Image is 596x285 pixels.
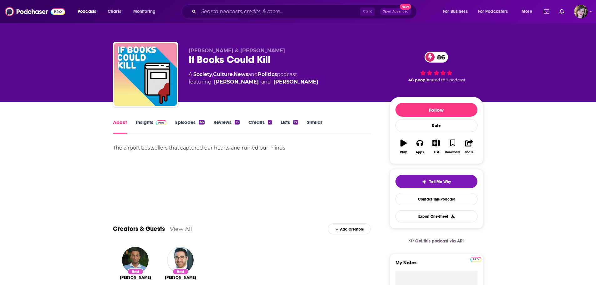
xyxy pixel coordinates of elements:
[415,238,464,244] span: Get this podcast via API
[268,120,272,125] div: 2
[470,257,481,262] img: Podchaser Pro
[104,7,125,17] a: Charts
[557,6,567,17] a: Show notifications dropdown
[113,119,127,134] a: About
[465,150,473,154] div: Share
[434,150,439,154] div: List
[404,233,469,249] a: Get this podcast via API
[248,119,272,134] a: Credits2
[133,7,155,16] span: Monitoring
[307,119,322,134] a: Similar
[425,52,448,63] a: 86
[517,7,540,17] button: open menu
[193,71,212,77] a: Society
[431,52,448,63] span: 86
[113,225,165,233] a: Creators & Guests
[574,5,588,18] span: Logged in as IAmMBlankenship
[445,150,460,154] div: Bookmark
[395,193,477,205] a: Contact This Podcast
[395,103,477,117] button: Follow
[360,8,375,16] span: Ctrl K
[395,135,412,158] button: Play
[187,4,423,19] div: Search podcasts, credits, & more...
[541,6,552,17] a: Show notifications dropdown
[199,7,360,17] input: Search podcasts, credits, & more...
[395,210,477,222] button: Export One-Sheet
[412,135,428,158] button: Apps
[233,71,234,77] span: ,
[273,78,318,86] a: Michael Hobbes
[189,71,318,86] div: A podcast
[5,6,65,18] img: Podchaser - Follow, Share and Rate Podcasts
[214,78,259,86] a: Peter Shamshiri
[461,135,477,158] button: Share
[395,175,477,188] button: tell me why sparkleTell Me Why
[156,120,167,125] img: Podchaser Pro
[235,120,240,125] div: 13
[199,120,204,125] div: 66
[120,275,151,280] a: Michael Hobbes
[189,48,285,53] span: [PERSON_NAME] & [PERSON_NAME]
[328,223,371,234] div: Add Creators
[129,7,164,17] button: open menu
[170,226,192,232] a: View All
[281,119,298,134] a: Lists17
[120,275,151,280] span: [PERSON_NAME]
[165,275,196,280] a: Peter Shamshiri
[213,71,233,77] a: Culture
[127,268,144,275] div: Host
[122,247,149,273] img: Michael Hobbes
[114,43,177,106] img: If Books Could Kill
[212,71,213,77] span: ,
[574,5,588,18] button: Show profile menu
[470,256,481,262] a: Pro website
[189,78,318,86] span: featuring
[73,7,104,17] button: open menu
[380,8,411,15] button: Open AdvancedNew
[234,71,248,77] a: News
[136,119,167,134] a: InsightsPodchaser Pro
[248,71,258,77] span: and
[390,48,483,86] div: 86 48 peoplerated this podcast
[443,7,468,16] span: For Business
[395,119,477,132] div: Rate
[258,71,277,77] a: Politics
[429,78,466,82] span: rated this podcast
[167,247,194,273] img: Peter Shamshiri
[213,119,240,134] a: Reviews13
[428,135,444,158] button: List
[474,7,517,17] button: open menu
[522,7,532,16] span: More
[172,268,189,275] div: Host
[395,260,477,271] label: My Notes
[165,275,196,280] span: [PERSON_NAME]
[400,150,407,154] div: Play
[78,7,96,16] span: Podcasts
[293,120,298,125] div: 17
[113,144,371,152] div: The airport bestsellers that captured our hearts and ruined our minds
[175,119,204,134] a: Episodes66
[416,150,424,154] div: Apps
[422,179,427,184] img: tell me why sparkle
[408,78,429,82] span: 48 people
[400,4,411,10] span: New
[383,10,409,13] span: Open Advanced
[108,7,121,16] span: Charts
[574,5,588,18] img: User Profile
[445,135,461,158] button: Bookmark
[439,7,476,17] button: open menu
[429,179,451,184] span: Tell Me Why
[478,7,508,16] span: For Podcasters
[261,78,271,86] span: and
